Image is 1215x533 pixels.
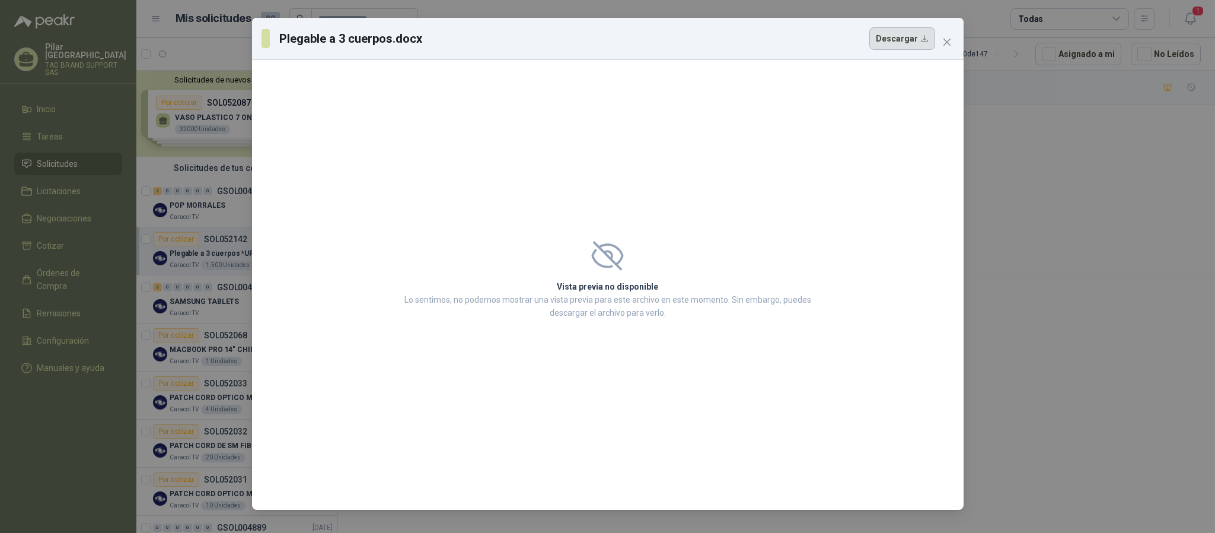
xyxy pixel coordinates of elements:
[401,280,815,293] h2: Vista previa no disponible
[401,293,815,319] p: Lo sentimos, no podemos mostrar una vista previa para este archivo en este momento. Sin embargo, ...
[869,27,935,50] button: Descargar
[942,37,952,47] span: close
[279,30,423,47] h3: Plegable a 3 cuerpos.docx
[937,33,956,52] button: Close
